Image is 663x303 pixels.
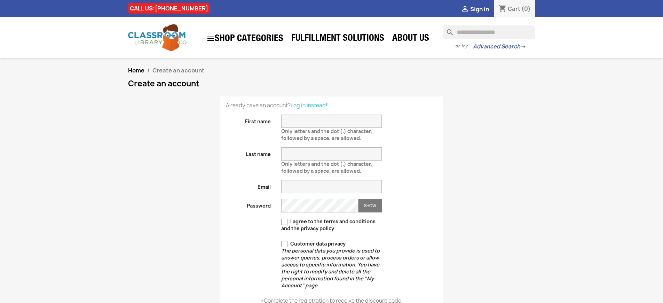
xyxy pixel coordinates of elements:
img: Classroom Library Company [128,24,187,51]
label: Customer data privacy [281,240,382,289]
span: → [520,43,526,50]
a:  Sign in [461,5,489,13]
a: SHOP CATEGORIES [203,31,287,46]
label: First name [221,115,276,125]
em: The personal data you provide is used to answer queries, process orders or allow access to specif... [281,247,380,289]
p: Already have an account? [226,102,437,109]
i: shopping_cart [498,5,507,13]
div: CALL US: [128,3,210,14]
button: Show [358,199,382,212]
a: About Us [389,32,433,46]
span: Create an account [152,67,204,74]
label: Last name [221,147,276,158]
h1: Create an account [128,79,535,88]
span: Cart [508,5,520,13]
span: (0) [521,5,531,13]
a: Advanced Search→ [473,43,526,50]
label: Password [221,199,276,209]
input: Password input [281,199,358,212]
a: [PHONE_NUMBER] [155,5,208,12]
span: Only letters and the dot (.) character, followed by a space, are allowed. [281,125,372,141]
i: search [443,25,451,34]
i:  [206,34,215,43]
label: Email [221,180,276,191]
input: Search [443,25,535,39]
span: Only letters and the dot (.) character, followed by a space, are allowed. [281,158,372,174]
span: Sign in [470,5,489,13]
a: Log in instead! [291,102,327,109]
span: - or try - [452,42,473,49]
label: I agree to the terms and conditions and the privacy policy [281,218,382,232]
a: Home [128,67,144,74]
i:  [461,5,469,14]
a: Fulfillment Solutions [288,32,388,46]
